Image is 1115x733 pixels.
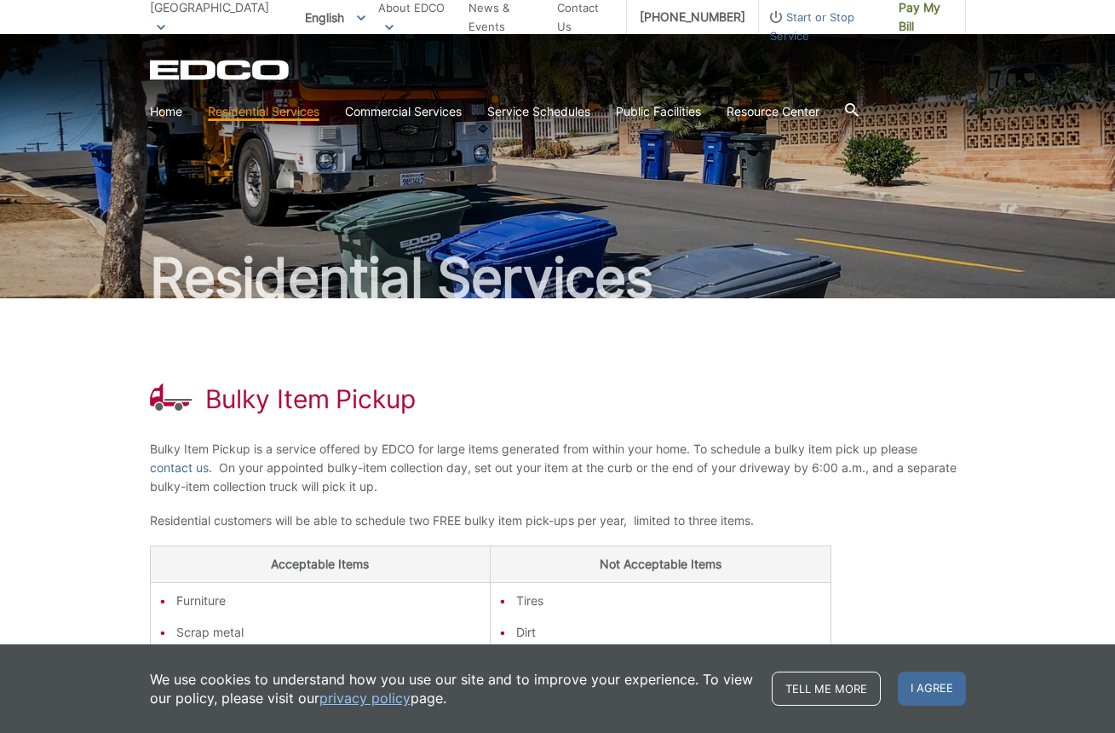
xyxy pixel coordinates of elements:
[176,623,482,642] li: Scrap metal
[319,689,411,707] a: privacy policy
[176,592,482,610] li: Furniture
[150,511,966,530] p: Residential customers will be able to schedule two FREE bulky item pick-ups per year, limited to ...
[150,102,182,121] a: Home
[292,3,378,32] span: English
[208,102,319,121] a: Residential Services
[345,102,462,121] a: Commercial Services
[516,592,822,610] li: Tires
[150,251,966,305] h2: Residential Services
[516,623,822,642] li: Dirt
[727,102,819,121] a: Resource Center
[150,440,966,496] p: Bulky Item Pickup is a service offered by EDCO for large items generated from within your home. T...
[205,384,416,414] h1: Bulky Item Pickup
[600,557,721,571] strong: Not Acceptable Items
[898,672,966,706] span: I agree
[772,672,881,706] a: Tell me more
[150,459,209,477] a: contact us
[271,557,369,571] strong: Acceptable Items
[150,670,755,707] p: We use cookies to understand how you use our site and to improve your experience. To view our pol...
[487,102,590,121] a: Service Schedules
[150,60,291,80] a: EDCD logo. Return to the homepage.
[616,102,701,121] a: Public Facilities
